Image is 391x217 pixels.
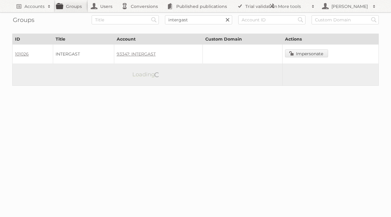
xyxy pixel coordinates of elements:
input: Account Name [165,15,232,24]
p: Loading [113,68,179,81]
a: Impersonate [285,49,328,57]
input: Search [149,15,159,24]
td: INTERGAST [53,45,114,64]
th: Title [53,34,114,45]
th: Account [114,34,203,45]
h2: Accounts [24,3,45,9]
h2: [PERSON_NAME] [330,3,370,9]
th: Custom Domain [203,34,282,45]
th: ID [13,34,53,45]
input: Custom Domain [312,15,379,24]
a: 101026 [15,51,29,57]
input: Title [92,15,159,24]
input: Account ID [238,15,305,24]
input: Search [296,15,305,24]
a: 93347: INTERGAST [117,51,156,57]
h2: More tools [278,3,309,9]
input: Search [369,15,378,24]
th: Actions [282,34,378,45]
